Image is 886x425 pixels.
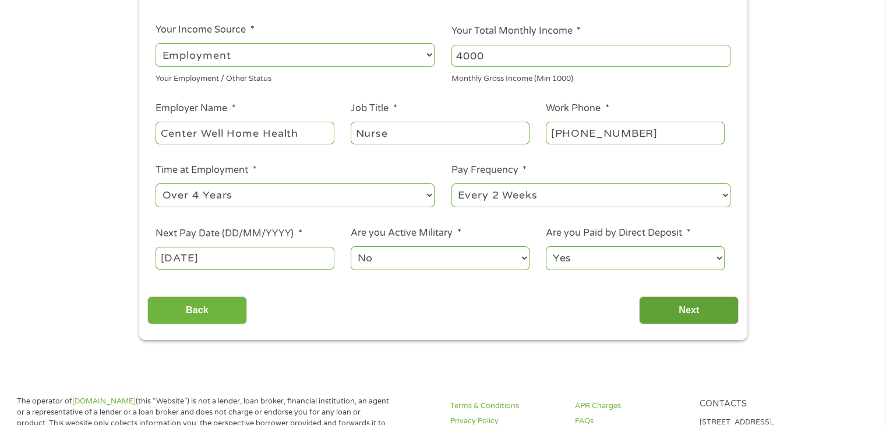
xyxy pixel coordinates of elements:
[639,296,739,325] input: Next
[451,25,581,37] label: Your Total Monthly Income
[575,401,686,412] a: APR Charges
[351,227,461,239] label: Are you Active Military
[156,247,334,269] input: Use the arrow keys to pick a date
[450,401,561,412] a: Terms & Conditions
[147,296,247,325] input: Back
[156,24,254,36] label: Your Income Source
[156,69,435,85] div: Your Employment / Other Status
[451,164,527,176] label: Pay Frequency
[351,122,529,144] input: Cashier
[156,102,235,115] label: Employer Name
[156,122,334,144] input: Walmart
[156,228,302,240] label: Next Pay Date (DD/MM/YYYY)
[699,399,810,410] h4: Contacts
[546,122,724,144] input: (231) 754-4010
[351,102,397,115] label: Job Title
[451,69,730,85] div: Monthly Gross Income (Min 1000)
[156,164,256,176] label: Time at Employment
[546,102,609,115] label: Work Phone
[546,227,690,239] label: Are you Paid by Direct Deposit
[72,396,136,406] a: [DOMAIN_NAME]
[451,45,730,67] input: 1800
